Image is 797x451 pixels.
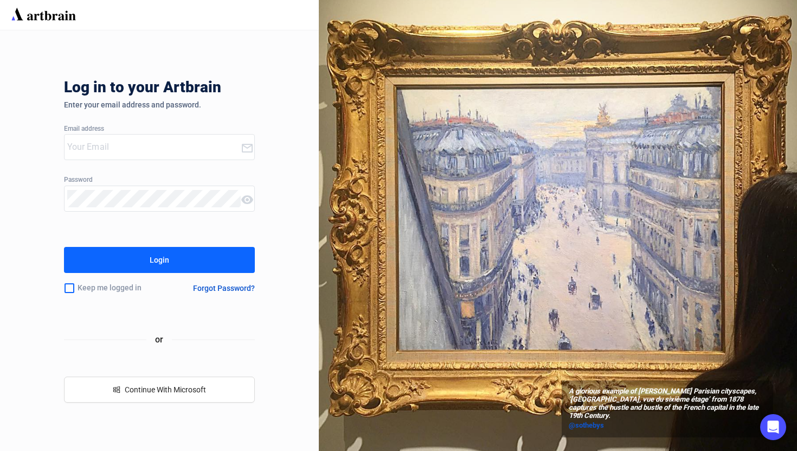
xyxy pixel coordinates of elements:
span: or [146,333,172,346]
div: Email address [64,125,255,133]
div: Open Intercom Messenger [760,414,786,440]
div: Log in to your Artbrain [64,79,389,100]
div: Password [64,176,255,184]
button: Login [64,247,255,273]
div: Keep me logged in [64,277,169,300]
div: Forgot Password? [193,284,255,293]
div: Login [150,251,169,269]
div: Enter your email address and password. [64,100,255,109]
button: windowsContinue With Microsoft [64,377,255,403]
span: A glorious example of [PERSON_NAME] Parisian cityscapes, ‘[GEOGRAPHIC_DATA], vue du sixième étage... [569,388,766,420]
a: @sothebys [569,420,766,431]
input: Your Email [67,138,241,156]
span: Continue With Microsoft [125,385,206,394]
span: @sothebys [569,421,604,429]
span: windows [113,386,120,393]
